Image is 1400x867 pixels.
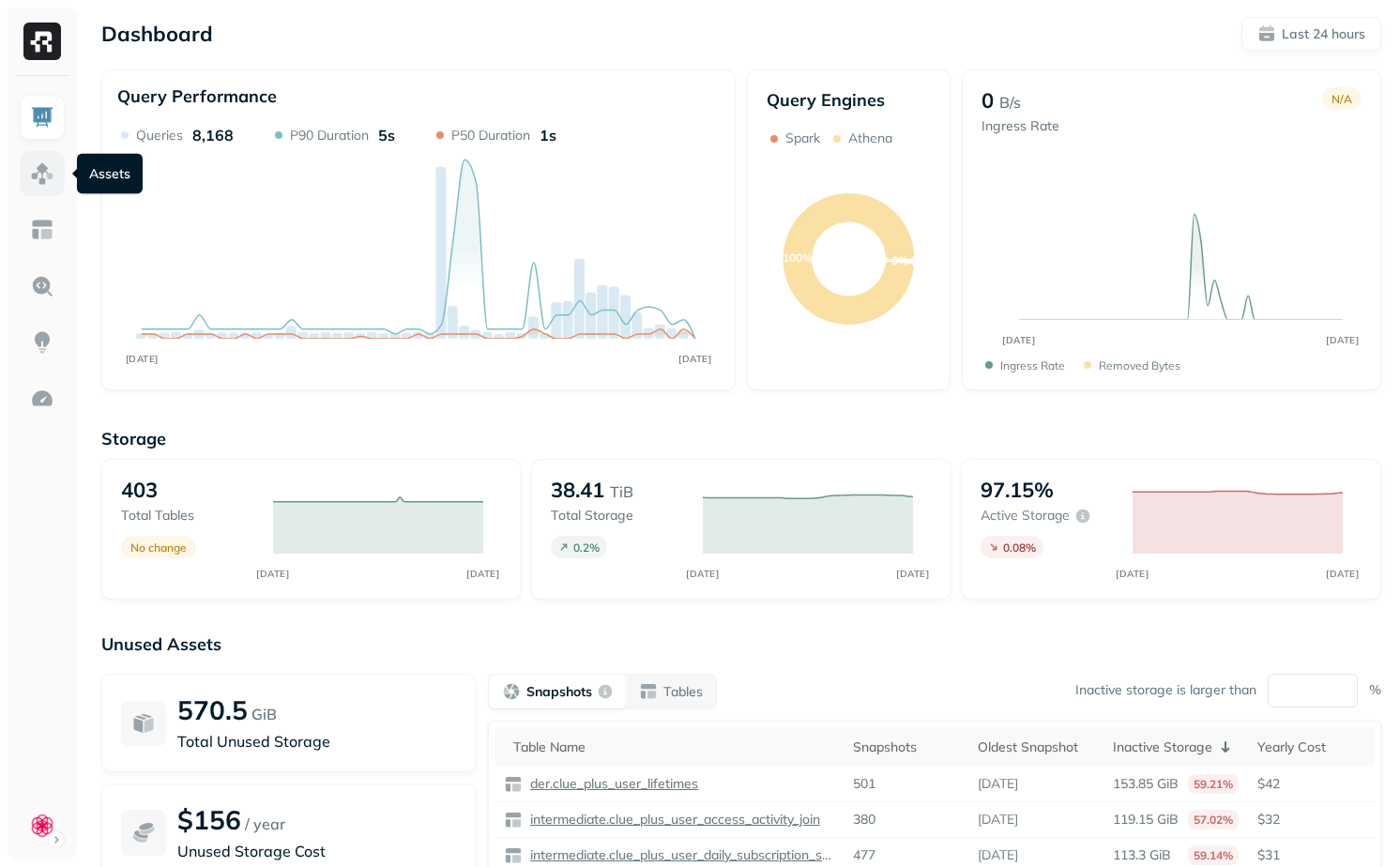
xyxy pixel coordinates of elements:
p: N/A [1332,92,1352,106]
p: 113.3 GiB [1113,846,1171,864]
p: Tables [663,683,703,701]
p: Total Unused Storage [177,730,457,753]
p: Ingress Rate [982,117,1059,135]
tspan: [DATE] [1327,568,1360,579]
tspan: [DATE] [1117,568,1149,579]
div: Yearly Cost [1257,738,1365,756]
p: 380 [853,811,875,829]
p: 403 [121,477,158,503]
p: 8,168 [192,126,234,144]
p: [DATE] [978,811,1018,829]
p: $42 [1257,775,1365,793]
p: 38.41 [551,477,604,503]
p: Unused Assets [101,633,1381,655]
img: Ryft [23,23,61,60]
p: Query Engines [767,89,931,111]
p: $31 [1257,846,1365,864]
tspan: [DATE] [467,568,500,579]
p: intermediate.clue_plus_user_daily_subscription_status [526,846,834,864]
p: No change [130,540,187,555]
p: Inactive Storage [1113,738,1212,756]
p: Total storage [551,507,684,525]
p: 59.21% [1188,774,1239,794]
a: der.clue_plus_user_lifetimes [523,775,698,793]
img: Query Explorer [30,274,54,298]
p: 501 [853,775,875,793]
img: table [504,775,523,794]
p: 57.02% [1188,810,1239,829]
p: Athena [848,129,892,147]
a: intermediate.clue_plus_user_access_activity_join [523,811,820,829]
img: Optimization [30,387,54,411]
a: intermediate.clue_plus_user_daily_subscription_status [523,846,834,864]
img: table [504,846,523,865]
button: Last 24 hours [1241,17,1381,51]
p: $32 [1257,811,1365,829]
p: 0 [982,87,994,114]
tspan: [DATE] [678,353,711,365]
p: Spark [785,129,820,147]
p: P90 Duration [290,127,369,144]
p: Query Performance [117,85,277,107]
p: / year [245,813,285,835]
div: Table Name [513,738,834,756]
p: B/s [999,91,1021,114]
p: 0.08 % [1003,540,1036,555]
tspan: [DATE] [126,353,159,365]
img: Insights [30,330,54,355]
p: 0.2 % [573,540,600,555]
p: 570.5 [177,693,248,726]
tspan: [DATE] [257,568,290,579]
p: Ingress Rate [1000,358,1065,373]
p: Active storage [981,507,1070,525]
p: Dashboard [101,21,213,47]
p: Last 24 hours [1282,25,1365,43]
p: $156 [177,803,241,836]
p: Total tables [121,507,254,525]
img: Asset Explorer [30,218,54,242]
p: Storage [101,428,1381,449]
div: Snapshots [853,738,959,756]
tspan: [DATE] [1327,334,1360,345]
p: intermediate.clue_plus_user_access_activity_join [526,811,820,829]
p: 59.14% [1188,845,1239,865]
p: Unused Storage Cost [177,840,457,862]
p: % [1369,681,1381,699]
img: Assets [30,161,54,186]
p: 477 [853,846,875,864]
img: Dashboard [30,105,54,129]
p: GiB [251,703,277,725]
p: Removed bytes [1099,358,1180,373]
p: 97.15% [981,477,1054,503]
div: Assets [77,154,143,194]
p: P50 Duration [451,127,530,144]
p: Inactive storage is larger than [1075,681,1256,699]
p: 5s [378,126,395,144]
p: [DATE] [978,775,1018,793]
tspan: [DATE] [897,568,930,579]
p: Snapshots [526,683,592,701]
p: TiB [610,480,633,503]
img: Clue [29,813,55,839]
text: 100% [783,251,813,265]
text: 0% [891,253,908,267]
p: [DATE] [978,846,1018,864]
div: Oldest Snapshot [978,738,1094,756]
p: Queries [136,127,183,144]
p: 1s [540,126,556,144]
tspan: [DATE] [1003,334,1036,345]
img: table [504,811,523,829]
tspan: [DATE] [687,568,720,579]
p: 153.85 GiB [1113,775,1179,793]
p: 119.15 GiB [1113,811,1179,829]
p: der.clue_plus_user_lifetimes [526,775,698,793]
